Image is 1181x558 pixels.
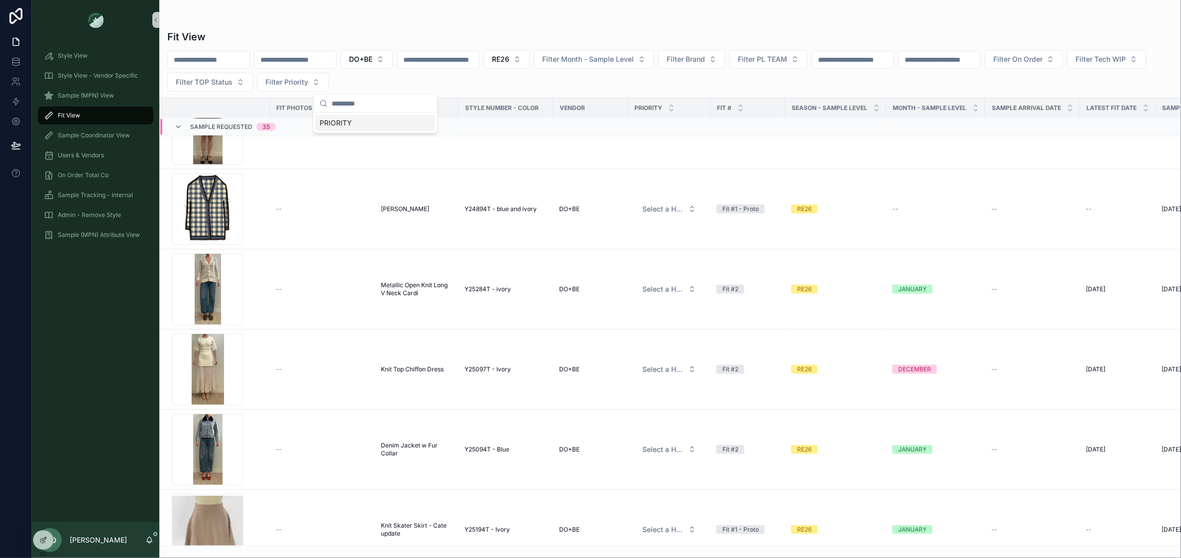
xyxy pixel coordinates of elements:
span: Y25284T - ivory [465,285,511,293]
a: On Order Total Co [38,166,153,184]
p: [PERSON_NAME] [70,535,127,545]
a: Users & Vendors [38,146,153,164]
span: -- [276,205,282,213]
a: Select Button [634,280,705,299]
span: DO+BE [559,526,580,534]
span: [DATE] [1162,446,1181,453]
span: [PERSON_NAME] [381,205,429,213]
span: -- [991,526,997,534]
a: RE26 [791,365,880,374]
button: Select Button [985,50,1063,69]
a: -- [991,285,1074,293]
span: Fit View [58,112,80,119]
a: -- [1086,526,1150,534]
img: App logo [88,12,104,28]
a: DECEMBER [892,365,979,374]
span: DO+BE [559,205,580,213]
a: JANUARY [892,285,979,294]
a: Fit #2 [716,445,779,454]
a: DO+BE [559,526,622,534]
span: -- [276,446,282,453]
span: DO+BE [349,54,372,64]
a: [DATE] [1086,285,1150,293]
a: RE26 [791,445,880,454]
div: Fit #2 [722,285,738,294]
a: DO+BE [559,285,622,293]
span: Latest Fit Date [1086,104,1137,112]
button: Select Button [1067,50,1146,69]
span: Filter Priority [265,77,308,87]
a: Y25097T - Ivory [465,365,547,373]
a: Knit Top Chiffon Dress [381,365,453,373]
a: Select Button [634,200,705,219]
a: Denim Jacket w Fur Collar [381,442,453,457]
button: Select Button [634,441,704,458]
a: -- [276,205,369,213]
a: DO+BE [559,205,622,213]
span: [DATE] [1162,205,1181,213]
span: -- [892,205,898,213]
a: Metallic Open Knit Long V Neck Cardi [381,281,453,297]
span: Y24894T - blue and ivory [465,205,537,213]
span: Filter PL TEAM [738,54,787,64]
div: JANUARY [898,285,927,294]
div: RE26 [797,525,812,534]
button: Select Button [483,50,530,69]
div: RE26 [797,445,812,454]
a: RE26 [791,285,880,294]
div: Fit #2 [722,365,738,374]
span: Filter Brand [667,54,705,64]
span: Filter Month - Sample Level [542,54,634,64]
span: -- [991,365,997,373]
span: On Order Total Co [58,171,109,179]
a: -- [991,205,1074,213]
button: Select Button [167,73,253,92]
a: Y24894T - blue and ivory [465,205,547,213]
div: Fit #2 [722,445,738,454]
a: Y25284T - ivory [465,285,547,293]
a: -- [1086,205,1150,213]
a: Fit #1 - Proto [716,525,779,534]
span: [DATE] [1162,285,1181,293]
a: Style View - Vendor Specific [38,67,153,85]
div: JANUARY [898,525,927,534]
a: Admin - Remove Style [38,206,153,224]
a: Knit Skater Skirt - Cate update [381,522,453,538]
span: -- [276,526,282,534]
a: -- [991,446,1074,453]
span: -- [991,285,997,293]
span: -- [991,446,997,453]
span: DO+BE [559,365,580,373]
div: RE26 [797,285,812,294]
button: Select Button [634,200,704,218]
span: Filter TOP Status [176,77,233,87]
span: [DATE] [1162,526,1181,534]
a: Select Button [634,440,705,459]
span: Filter Tech WIP [1075,54,1126,64]
span: -- [276,365,282,373]
span: Style View [58,52,88,60]
span: Y25194T - Ivory [465,526,510,534]
a: Sample Tracking - Internal [38,186,153,204]
span: MONTH - SAMPLE LEVEL [893,104,966,112]
button: Select Button [634,280,704,298]
span: Sample Coordinator View [58,131,130,139]
button: Select Button [729,50,808,69]
span: Sample Arrival Date [992,104,1061,112]
span: PRIORITY [634,104,662,112]
span: DO+BE [559,285,580,293]
span: Style View - Vendor Specific [58,72,138,80]
button: Select Button [634,360,704,378]
a: Sample (MPN) Attribute View [38,226,153,244]
button: Select Button [341,50,393,69]
a: Select Button [634,520,705,539]
a: -- [276,285,369,293]
span: Sample (MPN) View [58,92,114,100]
a: Select Button [634,360,705,379]
a: -- [991,526,1074,534]
span: Select a HP FIT LEVEL [642,364,684,374]
div: Suggestions [314,113,437,133]
a: -- [892,205,979,213]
